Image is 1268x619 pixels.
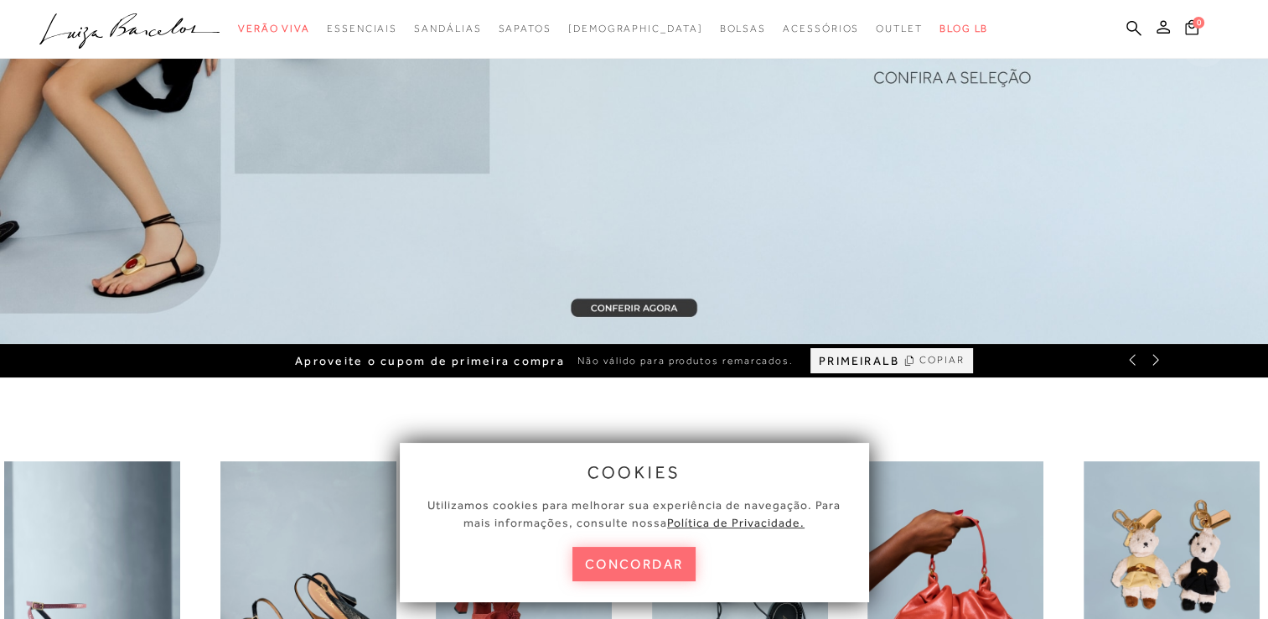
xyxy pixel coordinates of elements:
a: noSubCategoriesText [876,13,923,44]
span: cookies [587,463,681,481]
span: Não válido para produtos remarcados. [577,354,794,368]
a: noSubCategoriesText [414,13,481,44]
span: Sapatos [498,23,551,34]
button: 0 [1180,18,1203,41]
a: Política de Privacidade. [667,516,805,529]
a: noSubCategoriesText [783,13,859,44]
span: Aproveite o cupom de primeira compra [295,354,565,368]
a: noSubCategoriesText [327,13,397,44]
span: Verão Viva [238,23,310,34]
span: PRIMEIRALB [819,354,899,368]
button: concordar [572,547,696,581]
span: BLOG LB [939,23,988,34]
a: noSubCategoriesText [568,13,703,44]
span: Acessórios [783,23,859,34]
span: Bolsas [719,23,766,34]
a: noSubCategoriesText [719,13,766,44]
span: Sandálias [414,23,481,34]
a: noSubCategoriesText [498,13,551,44]
span: Utilizamos cookies para melhorar sua experiência de navegação. Para mais informações, consulte nossa [427,498,841,529]
span: Outlet [876,23,923,34]
span: COPIAR [919,352,965,368]
a: noSubCategoriesText [238,13,310,44]
span: 0 [1193,17,1204,29]
a: BLOG LB [939,13,988,44]
span: Essenciais [327,23,397,34]
span: [DEMOGRAPHIC_DATA] [568,23,703,34]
